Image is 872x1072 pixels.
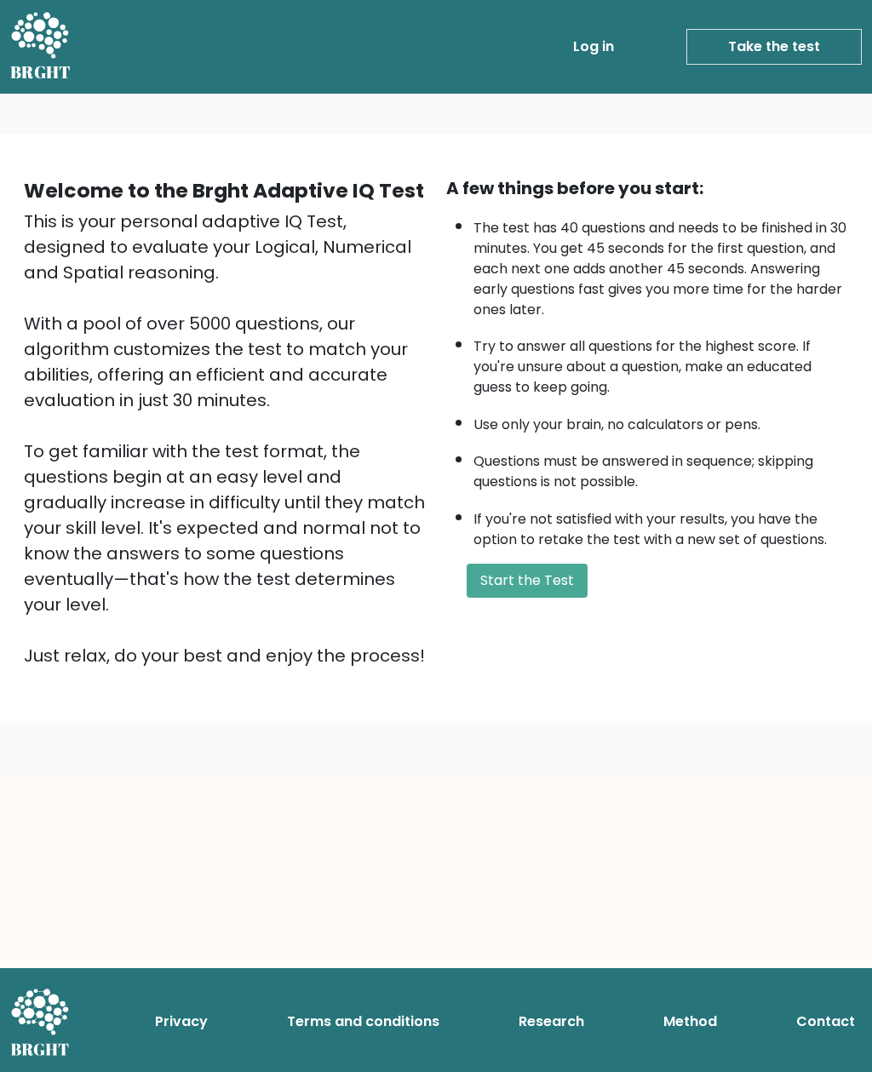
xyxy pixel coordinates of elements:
li: Questions must be answered in sequence; skipping questions is not possible. [473,443,848,492]
a: Method [657,1005,724,1039]
a: Privacy [148,1005,215,1039]
a: Log in [566,30,621,64]
li: The test has 40 questions and needs to be finished in 30 minutes. You get 45 seconds for the firs... [473,209,848,320]
li: If you're not satisfied with your results, you have the option to retake the test with a new set ... [473,501,848,550]
div: A few things before you start: [446,175,848,201]
b: Welcome to the Brght Adaptive IQ Test [24,176,424,204]
div: This is your personal adaptive IQ Test, designed to evaluate your Logical, Numerical and Spatial ... [24,209,426,668]
a: Take the test [686,29,862,65]
li: Try to answer all questions for the highest score. If you're unsure about a question, make an edu... [473,328,848,398]
button: Start the Test [467,564,588,598]
a: Research [512,1005,591,1039]
a: BRGHT [10,7,72,87]
h5: BRGHT [10,62,72,83]
a: Contact [789,1005,862,1039]
li: Use only your brain, no calculators or pens. [473,406,848,435]
a: Terms and conditions [280,1005,446,1039]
